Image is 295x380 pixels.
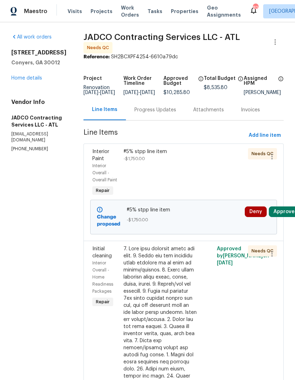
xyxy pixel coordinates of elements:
[123,90,138,95] span: [DATE]
[11,146,66,152] p: [PHONE_NUMBER]
[11,131,66,143] p: [EMAIL_ADDRESS][DOMAIN_NAME]
[83,54,110,59] b: Reference:
[83,90,98,95] span: [DATE]
[123,148,197,155] div: #5% stpp line item
[238,76,243,85] span: The total cost of line items that have been proposed by Opendoor. This sum includes line items th...
[217,246,269,265] span: Approved by [PERSON_NAME] on
[127,206,241,214] span: #5% stpp line item
[11,35,52,40] a: All work orders
[91,8,112,15] span: Projects
[147,9,162,14] span: Tasks
[83,33,240,41] span: JADCO Contracting Services LLC - ATL
[163,90,190,95] span: $10,285.80
[24,8,47,15] span: Maestro
[100,90,115,95] span: [DATE]
[171,8,198,15] span: Properties
[204,76,236,81] h5: Total Budget
[251,150,276,157] span: Needs QC
[92,261,113,293] span: Interior Overall - Home Readiness Packages
[193,106,224,113] div: Attachments
[241,106,260,113] div: Invoices
[93,298,112,305] span: Repair
[123,157,145,161] span: -$1,750.00
[11,59,66,66] h5: Conyers, GA 30012
[244,76,276,86] h5: Assigned HPM
[245,206,267,217] button: Deny
[246,129,284,142] button: Add line item
[83,129,246,142] span: Line Items
[92,246,112,258] span: Initial cleaning
[244,90,284,95] div: [PERSON_NAME]
[93,187,112,194] span: Repair
[11,49,66,56] h2: [STREET_ADDRESS]
[251,247,276,255] span: Needs QC
[87,44,112,51] span: Needs QC
[217,261,233,265] span: [DATE]
[11,114,66,128] h5: JADCO Contracting Services LLC - ATL
[163,76,196,86] h5: Approved Budget
[92,106,117,113] div: Line Items
[123,76,163,86] h5: Work Order Timeline
[92,149,109,161] span: Interior Paint
[204,85,227,90] span: $8,535.80
[92,164,117,182] span: Interior Overall - Overall Paint
[83,85,115,95] span: Renovation
[198,76,204,90] span: The total cost of line items that have been approved by both Opendoor and the Trade Partner. This...
[134,106,176,113] div: Progress Updates
[83,76,102,81] h5: Project
[278,76,284,90] span: The hpm assigned to this work order.
[121,4,139,18] span: Work Orders
[68,8,82,15] span: Visits
[207,4,241,18] span: Geo Assignments
[249,131,281,140] span: Add line item
[97,215,120,227] b: Change proposed
[127,216,241,223] span: -$1,750.00
[11,99,66,106] h4: Vendor Info
[83,90,115,95] span: -
[123,90,155,95] span: -
[140,90,155,95] span: [DATE]
[253,4,258,11] div: 82
[11,76,42,81] a: Home details
[83,53,284,60] div: SH2BCXPF4254-6610a79dc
